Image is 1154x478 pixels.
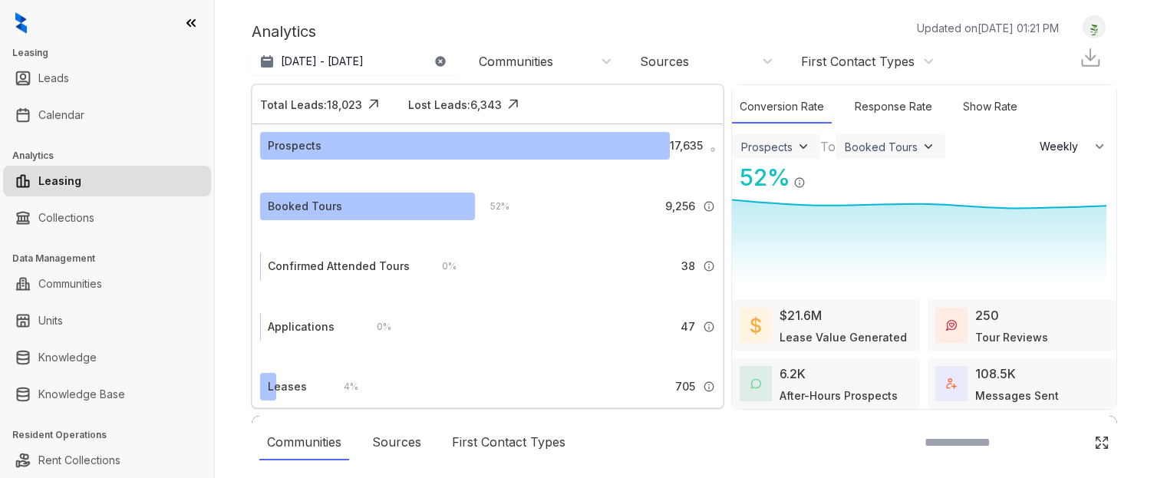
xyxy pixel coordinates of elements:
img: logo [15,12,27,34]
div: Conversion Rate [732,91,832,124]
a: Communities [38,269,102,299]
img: Click Icon [362,93,385,116]
img: Info [703,381,715,393]
span: 705 [675,378,695,395]
img: Info [711,147,715,152]
li: Leasing [3,166,211,196]
div: Confirmed Attended Tours [268,258,410,275]
span: 47 [681,318,695,335]
img: ViewFilterArrow [921,139,936,154]
div: First Contact Types [801,53,915,70]
span: 17,635 [670,137,703,154]
a: Leads [38,63,69,94]
div: Applications [268,318,335,335]
img: Click Icon [1094,435,1109,450]
p: Analytics [252,20,316,43]
div: Total Leads: 18,023 [260,97,362,113]
li: Rent Collections [3,445,211,476]
div: Tour Reviews [975,329,1048,345]
div: 250 [975,306,999,325]
div: 4 % [328,378,358,395]
li: Knowledge Base [3,379,211,410]
div: Leases [268,378,307,395]
li: Calendar [3,100,211,130]
div: 0 % [361,318,391,335]
a: Collections [38,203,94,233]
div: Prospects [741,140,793,153]
img: TotalFum [946,378,957,389]
div: 0 % [427,258,457,275]
h3: Resident Operations [12,428,214,442]
img: Info [703,260,715,272]
div: 6.2K [780,364,806,383]
div: Booked Tours [268,198,342,215]
img: ViewFilterArrow [796,139,811,154]
img: SearchIcon [1062,436,1075,449]
div: $21.6M [780,306,822,325]
div: Communities [479,53,553,70]
a: Rent Collections [38,445,120,476]
img: Download [1079,46,1102,69]
div: 52 % [475,198,509,215]
div: After-Hours Prospects [780,387,898,404]
div: Prospects [268,137,321,154]
li: Collections [3,203,211,233]
img: Info [703,200,715,213]
img: UserAvatar [1083,19,1105,35]
div: 108.5K [975,364,1016,383]
li: Leads [3,63,211,94]
li: Communities [3,269,211,299]
p: Updated on [DATE] 01:21 PM [917,20,1059,36]
img: AfterHoursConversations [750,378,761,390]
div: Booked Tours [845,140,918,153]
h3: Data Management [12,252,214,265]
img: Click Icon [806,163,829,186]
img: Info [703,321,715,333]
button: [DATE] - [DATE] [252,48,459,75]
a: Leasing [38,166,81,196]
div: Sources [364,425,429,460]
a: Knowledge Base [38,379,125,410]
a: Units [38,305,63,336]
div: Messages Sent [975,387,1059,404]
img: TourReviews [946,320,957,331]
span: 38 [681,258,695,275]
h3: Leasing [12,46,214,60]
div: Response Rate [847,91,940,124]
div: To [820,137,836,156]
li: Units [3,305,211,336]
img: Click Icon [502,93,525,116]
div: Communities [259,425,349,460]
a: Calendar [38,100,84,130]
h3: Analytics [12,149,214,163]
div: First Contact Types [444,425,573,460]
div: Show Rate [955,91,1025,124]
div: 52 % [732,160,790,195]
img: Info [793,176,806,189]
li: Knowledge [3,342,211,373]
span: 9,256 [665,198,695,215]
div: Sources [640,53,689,70]
div: Lost Leads: 6,343 [408,97,502,113]
span: Weekly [1040,139,1086,154]
div: Lease Value Generated [780,329,907,345]
a: Knowledge [38,342,97,373]
img: LeaseValue [750,316,761,335]
p: [DATE] - [DATE] [281,54,364,69]
button: Weekly [1030,133,1116,160]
